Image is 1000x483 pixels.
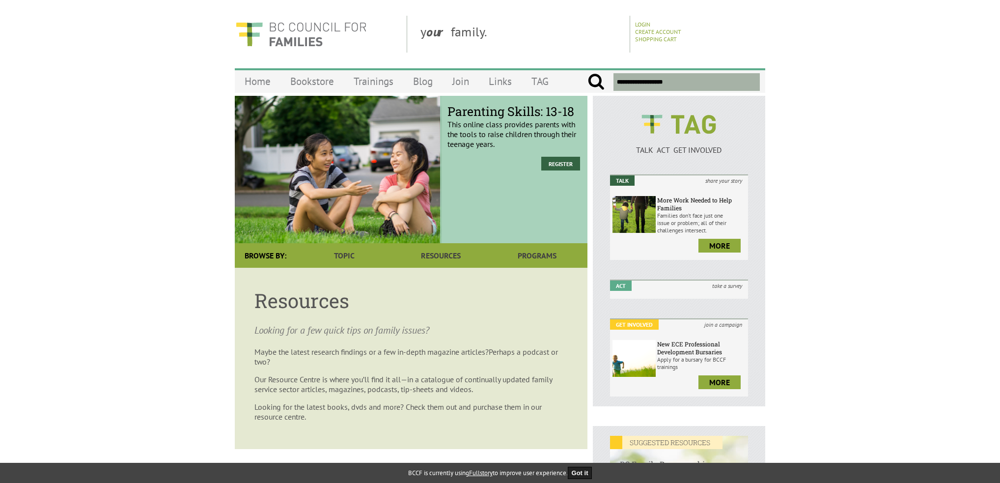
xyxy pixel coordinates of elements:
[698,319,748,330] i: join a campaign
[610,135,748,155] a: TALK ACT GET INVOLVED
[479,70,522,93] a: Links
[254,347,568,367] p: Maybe the latest research findings or a few in-depth magazine articles?
[235,16,367,53] img: BC Council for FAMILIES
[698,375,741,389] a: more
[541,157,580,170] a: Register
[568,467,592,479] button: Got it
[235,70,280,93] a: Home
[392,243,489,268] a: Resources
[657,212,746,234] p: Families don’t face just one issue or problem; all of their challenges intersect.
[403,70,443,93] a: Blog
[489,243,585,268] a: Programs
[254,374,568,394] p: Our Resource Centre is where you’ll find it all—in a catalogue of continually updated family serv...
[280,70,344,93] a: Bookstore
[426,24,451,40] strong: our
[447,103,580,119] span: Parenting Skills: 13-18
[254,287,568,313] h1: Resources
[413,16,630,53] div: y family.
[657,356,746,370] p: Apply for a bursary for BCCF trainings
[657,340,746,356] h6: New ECE Professional Development Bursaries
[635,28,681,35] a: Create Account
[469,469,493,477] a: Fullstory
[235,243,296,268] div: Browse By:
[635,106,723,143] img: BCCF's TAG Logo
[610,175,635,186] em: Talk
[657,196,746,212] h6: More Work Needed to Help Families
[610,145,748,155] p: TALK ACT GET INVOLVED
[447,111,580,149] p: This online class provides parents with the tools to raise children through their teenage years.
[296,243,392,268] a: Topic
[635,21,650,28] a: Login
[698,239,741,253] a: more
[254,402,568,422] p: Looking for the latest books, dvds and more? Check them out and purchase them in our resource cen...
[610,281,632,291] em: Act
[610,449,748,480] h6: BC Family Demographic Infographics
[706,281,748,291] i: take a survey
[610,436,722,449] em: SUGGESTED RESOURCES
[635,35,677,43] a: Shopping Cart
[522,70,558,93] a: TAG
[443,70,479,93] a: Join
[344,70,403,93] a: Trainings
[254,347,558,367] span: Perhaps a podcast or two?
[254,323,568,337] p: Looking for a few quick tips on family issues?
[587,73,605,91] input: Submit
[610,319,659,330] em: Get Involved
[699,175,748,186] i: share your story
